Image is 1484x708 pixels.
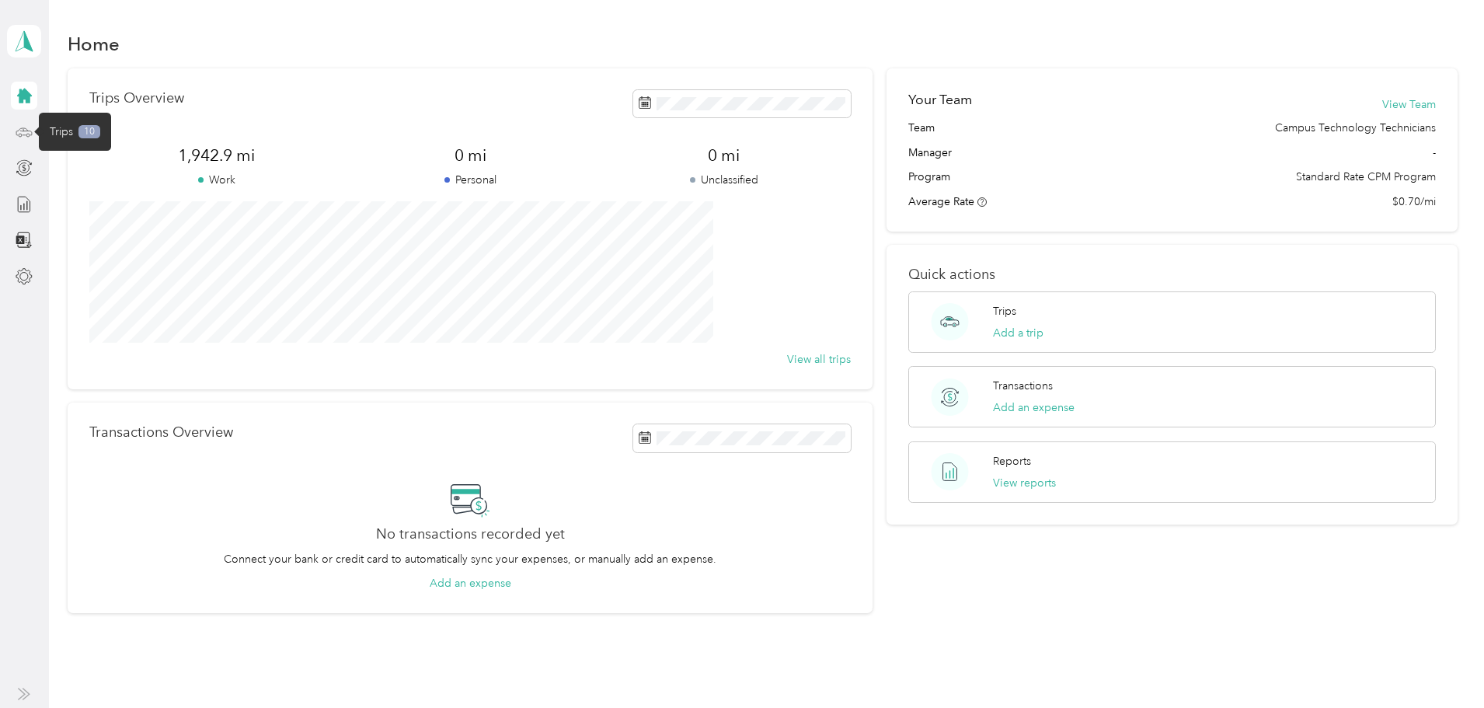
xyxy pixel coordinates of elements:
[1433,145,1436,161] span: -
[343,145,597,166] span: 0 mi
[908,90,972,110] h2: Your Team
[597,145,852,166] span: 0 mi
[993,325,1043,341] button: Add a trip
[89,172,343,188] p: Work
[78,125,100,139] span: 10
[787,351,851,368] button: View all trips
[908,267,1436,283] p: Quick actions
[908,195,974,208] span: Average Rate
[1392,194,1436,210] span: $0.70/mi
[224,551,716,567] p: Connect your bank or credit card to automatically sync your expenses, or manually add an expense.
[1397,621,1484,708] iframe: Everlance-gr Chat Button Frame
[597,172,852,188] p: Unclassified
[993,475,1056,491] button: View reports
[993,399,1075,416] button: Add an expense
[68,36,120,52] h1: Home
[993,303,1016,319] p: Trips
[376,526,565,542] h2: No transactions recorded yet
[1275,120,1436,136] span: Campus Technology Technicians
[50,124,73,140] span: Trips
[908,145,952,161] span: Manager
[89,424,233,441] p: Transactions Overview
[89,145,343,166] span: 1,942.9 mi
[89,90,184,106] p: Trips Overview
[1382,96,1436,113] button: View Team
[993,378,1053,394] p: Transactions
[430,575,511,591] button: Add an expense
[343,172,597,188] p: Personal
[993,453,1031,469] p: Reports
[908,169,950,185] span: Program
[1296,169,1436,185] span: Standard Rate CPM Program
[908,120,935,136] span: Team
